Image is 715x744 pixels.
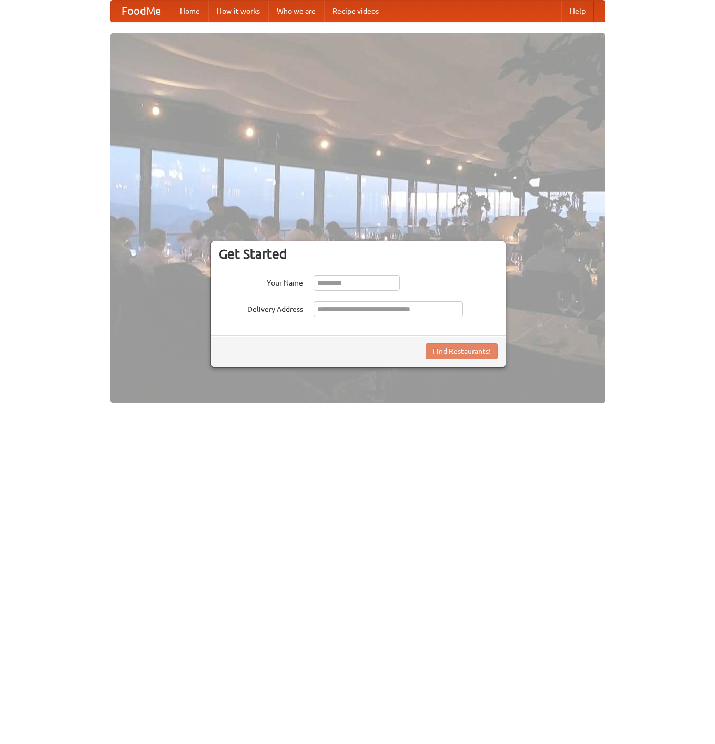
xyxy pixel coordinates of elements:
[208,1,268,22] a: How it works
[219,246,498,262] h3: Get Started
[426,343,498,359] button: Find Restaurants!
[219,301,303,314] label: Delivery Address
[561,1,594,22] a: Help
[324,1,387,22] a: Recipe videos
[172,1,208,22] a: Home
[111,1,172,22] a: FoodMe
[268,1,324,22] a: Who we are
[219,275,303,288] label: Your Name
